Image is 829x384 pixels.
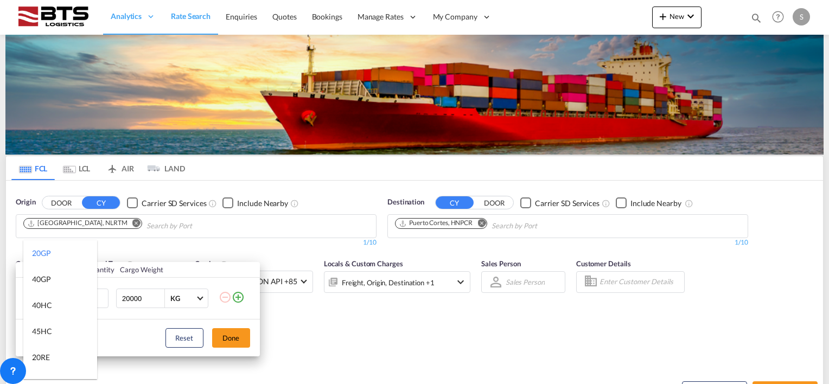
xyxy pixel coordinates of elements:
[32,300,52,311] div: 40HC
[32,326,52,337] div: 45HC
[32,274,51,285] div: 40GP
[32,352,50,363] div: 20RE
[32,248,51,259] div: 20GP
